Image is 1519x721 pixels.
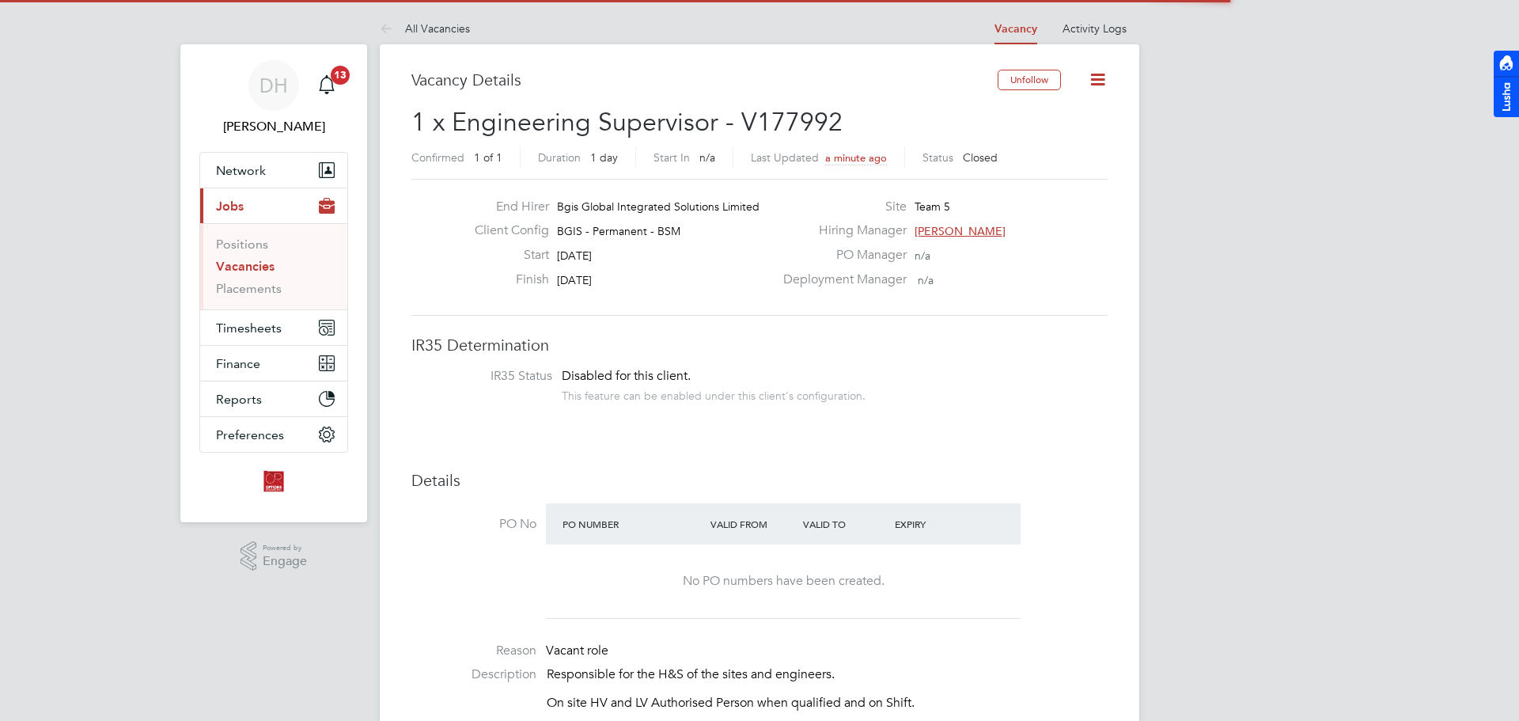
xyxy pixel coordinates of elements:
[918,273,934,287] span: n/a
[427,368,552,385] label: IR35 Status
[562,368,691,384] span: Disabled for this client.
[462,222,549,239] label: Client Config
[380,21,470,36] a: All Vacancies
[462,199,549,215] label: End Hirer
[799,510,892,538] div: Valid To
[261,469,286,494] img: optionsresourcing-logo-retina.png
[474,150,502,165] span: 1 of 1
[546,643,608,658] span: Vacant role
[825,151,887,165] span: a minute ago
[653,150,690,165] label: Start In
[241,541,308,571] a: Powered byEngage
[216,237,268,252] a: Positions
[216,392,262,407] span: Reports
[216,356,260,371] span: Finance
[462,271,549,288] label: Finish
[411,107,843,138] span: 1 x Engineering Supervisor - V177992
[590,150,618,165] span: 1 day
[462,247,549,264] label: Start
[263,541,307,555] span: Powered by
[998,70,1061,90] button: Unfollow
[411,666,536,683] label: Description
[915,224,1006,238] span: [PERSON_NAME]
[411,335,1108,355] h3: IR35 Determination
[922,150,953,165] label: Status
[199,469,348,494] a: Go to home page
[180,44,367,522] nav: Main navigation
[200,346,347,381] button: Finance
[411,643,536,659] label: Reason
[216,259,275,274] a: Vacancies
[200,310,347,345] button: Timesheets
[200,153,347,188] button: Network
[547,695,1108,712] p: On site HV and LV Authorised Person when qualified and on Shift.
[411,470,1108,491] h3: Details
[557,224,680,238] span: BGIS - Permanent - BSM
[263,555,307,568] span: Engage
[216,163,266,178] span: Network
[199,60,348,136] a: DH[PERSON_NAME]
[547,666,1108,683] p: Responsible for the H&S of the sites and engineers.
[200,417,347,452] button: Preferences
[915,249,930,263] span: n/a
[774,247,907,264] label: PO Manager
[706,510,799,538] div: Valid From
[199,117,348,136] span: Daniel Hobbs
[774,271,907,288] label: Deployment Manager
[411,516,536,533] label: PO No
[538,150,581,165] label: Duration
[557,249,592,263] span: [DATE]
[331,66,350,85] span: 13
[1063,21,1127,36] a: Activity Logs
[200,188,347,223] button: Jobs
[699,150,715,165] span: n/a
[216,321,282,336] span: Timesheets
[994,22,1037,36] a: Vacancy
[411,150,464,165] label: Confirmed
[216,281,282,296] a: Placements
[915,199,950,214] span: Team 5
[559,510,706,538] div: PO Number
[963,150,998,165] span: Closed
[311,60,343,111] a: 13
[259,75,288,96] span: DH
[891,510,983,538] div: Expiry
[774,222,907,239] label: Hiring Manager
[200,223,347,309] div: Jobs
[562,385,866,403] div: This feature can be enabled under this client's configuration.
[411,70,998,90] h3: Vacancy Details
[216,427,284,442] span: Preferences
[774,199,907,215] label: Site
[216,199,244,214] span: Jobs
[200,381,347,416] button: Reports
[751,150,819,165] label: Last Updated
[562,573,1005,590] div: No PO numbers have been created.
[557,273,592,287] span: [DATE]
[557,199,759,214] span: Bgis Global Integrated Solutions Limited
